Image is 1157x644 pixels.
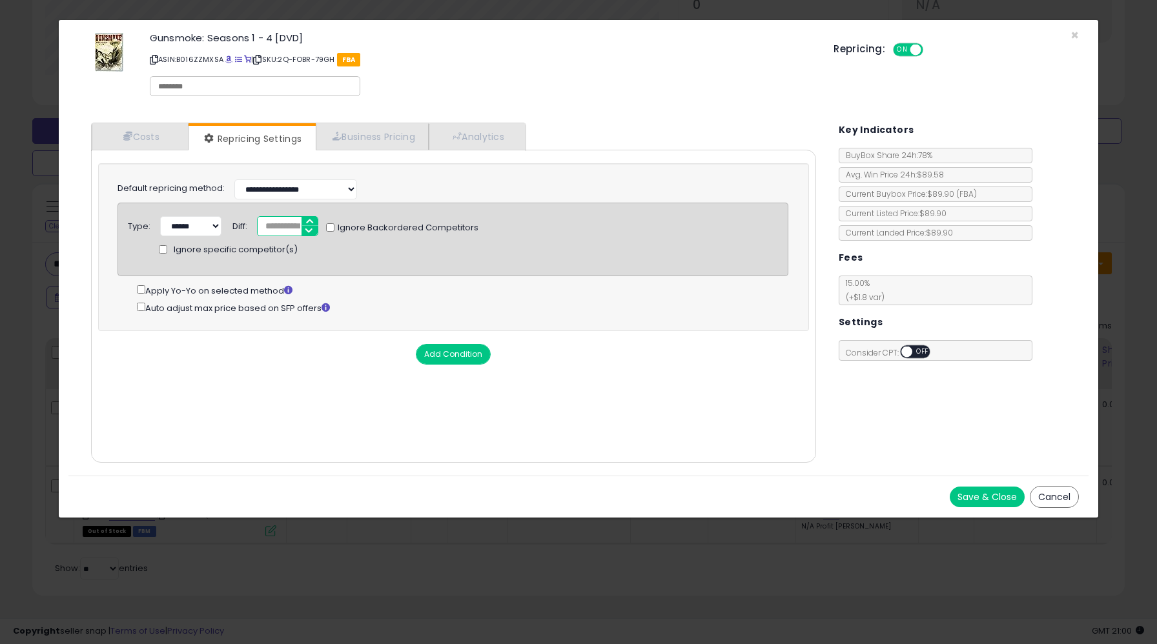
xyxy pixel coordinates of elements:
button: Save & Close [950,487,1025,507]
a: Analytics [429,123,524,150]
a: Repricing Settings [189,126,315,152]
div: Auto adjust max price based on SFP offers [137,300,789,315]
h5: Settings [839,314,883,330]
button: Cancel [1030,486,1079,508]
span: Current Buybox Price: [839,188,977,199]
span: Consider CPT: [839,347,947,358]
a: Business Pricing [316,123,429,150]
span: $89.90 [927,188,977,199]
span: ON [894,45,910,55]
div: Diff: [232,216,247,233]
span: OFF [921,45,942,55]
h5: Repricing: [834,44,885,54]
h5: Key Indicators [839,122,914,138]
button: Add Condition [416,344,491,365]
div: Apply Yo-Yo on selected method [137,283,789,297]
span: OFF [912,347,933,357]
span: × [1070,26,1079,45]
span: Current Listed Price: $89.90 [839,208,947,219]
label: Default repricing method: [118,183,225,195]
h5: Fees [839,250,863,266]
span: Current Landed Price: $89.90 [839,227,953,238]
span: FBA [337,53,361,66]
p: ASIN: B016ZZMXSA | SKU: 2Q-FOBR-79GH [150,49,814,70]
span: Ignore Backordered Competitors [334,222,478,234]
a: All offer listings [235,54,242,65]
span: ( FBA ) [956,188,977,199]
a: BuyBox page [225,54,232,65]
span: Avg. Win Price 24h: $89.58 [839,169,944,180]
a: Your listing only [244,54,251,65]
span: (+$1.8 var) [839,292,885,303]
a: Costs [92,123,189,150]
span: Ignore specific competitor(s) [174,244,298,256]
div: Type: [128,216,150,233]
span: BuyBox Share 24h: 78% [839,150,932,161]
img: 51TXJdPI+CL._SL60_.jpg [95,33,123,72]
h3: Gunsmoke: Seasons 1 - 4 [DVD] [150,33,814,43]
span: 15.00 % [839,277,885,303]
